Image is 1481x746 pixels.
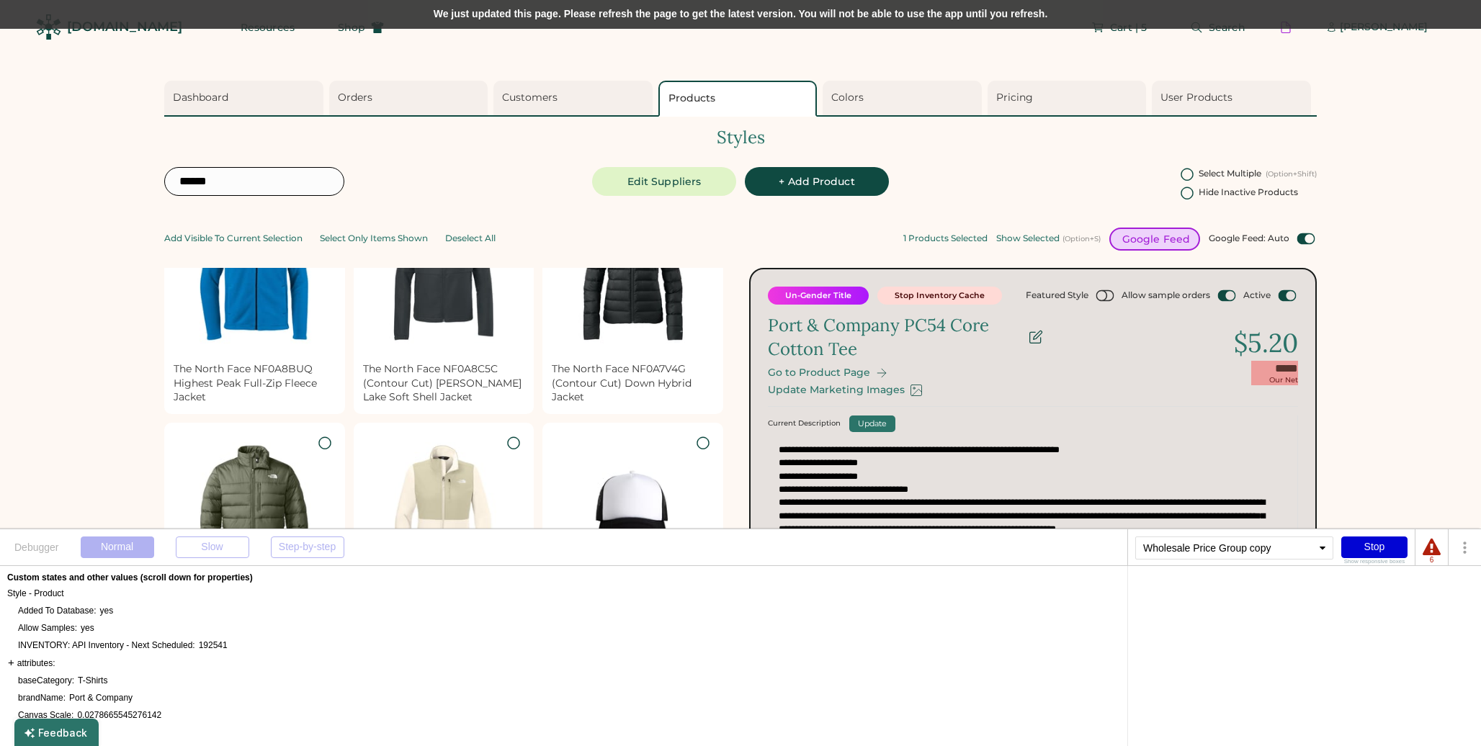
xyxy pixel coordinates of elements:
[552,192,714,354] img: Api-URL-2024-10-03T03-31-08-736_clipped_rev_1.jpeg
[1209,22,1245,32] span: Search
[831,91,977,105] div: Colors
[1295,230,1317,248] button: This toggle switches on/off the automatic updating of product schema for the google merchant cent...
[668,91,812,106] div: Products
[7,573,1120,582] div: Custom states and other values (scroll down for properties)
[768,313,1020,361] div: Port & Company PC54 Core Cotton Tee
[164,233,303,243] div: Add Visible To Current Selection
[552,432,714,594] img: 1163_FRAME_FOAM_2-TONE_TRUCKER_WHITE_BLACK__77225.jpg
[877,287,1002,305] button: Stop Inventory Cache
[745,167,889,196] button: + Add Product
[7,588,169,599] div: Style - Product
[1199,168,1261,179] div: Select Multiple
[174,192,336,354] img: Api-URL-2024-10-03T03-25-44-36_clipped_rev_1.jpeg
[18,675,74,686] div: baseCategory:
[849,415,895,432] button: Update
[592,167,736,196] button: Edit Suppliers
[1341,536,1408,558] div: Stop
[100,605,114,616] div: yes
[320,233,428,243] div: Select Only Items Shown
[173,91,319,105] div: Dashboard
[552,362,714,405] div: The North Face NF0A7V4G (Contour Cut) Down Hybrid Jacket
[18,639,195,651] div: INVENTORY: API Inventory - Next Scheduled:
[1109,228,1200,251] button: Google Feed
[18,622,77,634] div: Allow Samples:
[164,125,1317,150] div: Styles
[996,91,1142,105] div: Pricing
[768,287,869,305] button: Un-Gender Title
[338,91,484,105] div: Orders
[1269,375,1298,385] div: Our Net
[1062,235,1101,243] div: (Option+S)
[199,639,228,651] div: 192541
[174,362,336,405] div: The North Face NF0A8BUQ Highest Peak Full-Zip Fleece Jacket
[8,657,55,669] div: attributes:
[81,622,94,634] div: yes
[78,675,107,686] div: T-Shirts
[18,692,66,704] div: brandName:
[18,605,97,616] div: Added To Database:
[996,233,1060,243] div: Show Selected
[502,91,648,105] div: Customers
[69,692,133,704] div: Port & Company
[1423,557,1441,564] div: 6
[1199,187,1298,197] div: Hide Inactive Products
[1026,289,1088,302] div: Featured Style
[363,362,525,405] div: The North Face NF0A8C5C (Contour Cut) [PERSON_NAME] Lake Soft Shell Jacket
[1122,289,1210,302] div: Allow sample orders
[1160,91,1307,105] div: User Products
[174,432,336,594] img: Api-URL-2024-10-03T03-33-29-742_clipped_rev_1.jpeg
[363,192,525,354] img: Api-URL-2024-10-03T03-29-56-173_clipped_rev_1.jpeg
[363,432,525,594] img: Api-URL-2024-10-03T03-36-44-034_clipped_rev_1.jpeg
[903,233,988,243] div: 1 Products Selected
[1341,559,1408,565] div: Show responsive boxes
[77,709,161,721] div: 0.0278665545276142
[768,367,870,379] div: Go to Product Page
[338,22,365,32] span: Shop
[1209,233,1289,245] div: Google Feed: Auto
[1234,325,1298,361] div: $5.20
[1135,536,1333,559] div: Wholesale Price Group copy
[768,384,905,396] div: Update Marketing Images
[445,233,496,243] div: Deselect All
[18,709,73,721] div: Canvas Scale:
[1110,22,1147,32] span: Cart | 5
[768,418,841,428] div: Current Description
[1266,170,1317,179] div: (Option+Shift)
[1243,289,1271,302] div: Active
